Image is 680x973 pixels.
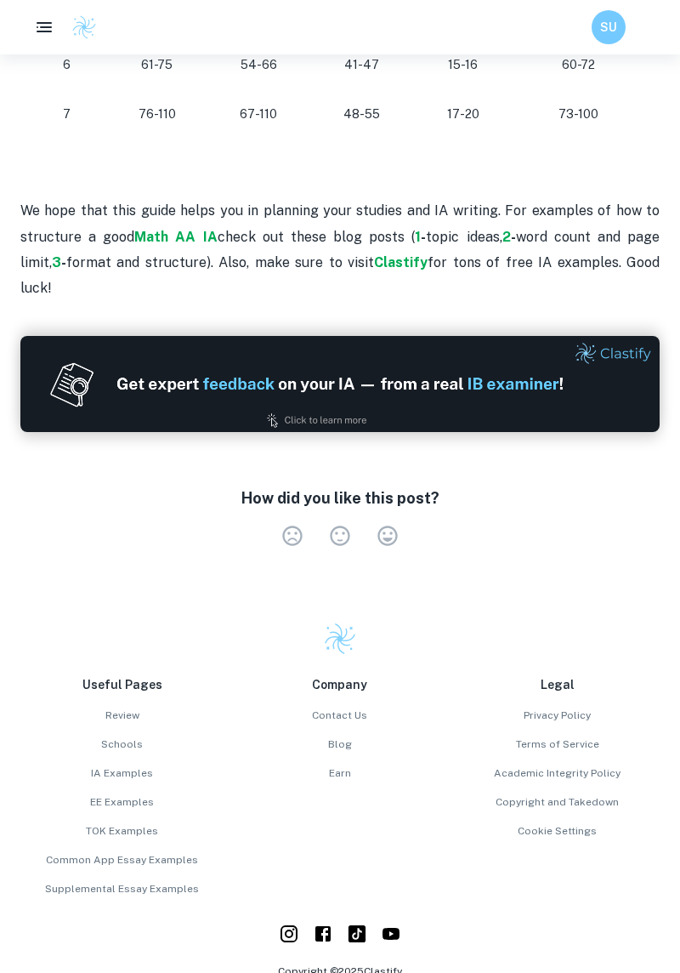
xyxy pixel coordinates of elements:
[381,924,401,950] a: YouTube
[238,765,442,781] a: Earn
[526,54,632,77] p: 60-72
[238,737,442,752] a: Blog
[52,254,61,270] a: 3
[71,14,97,40] img: Clastify logo
[456,708,660,723] a: Privacy Policy
[415,229,421,245] a: 1
[511,229,516,245] strong: -
[599,18,619,37] h6: SU
[134,229,217,245] a: Math AA IA
[221,54,297,77] p: 54-66
[428,54,499,77] p: 15-16
[456,823,660,839] a: Cookie Settings
[20,708,224,723] a: Review
[456,737,660,752] a: Terms of Service
[61,254,66,270] strong: -
[456,765,660,781] a: Academic Integrity Policy
[41,103,93,126] p: 7
[324,103,399,126] p: 48-55
[20,823,224,839] a: TOK Examples
[592,10,626,44] button: SU
[20,794,224,810] a: EE Examples
[456,794,660,810] a: Copyright and Takedown
[421,229,426,245] strong: -
[323,622,357,656] img: Clastify logo
[20,737,224,752] a: Schools
[20,198,660,302] p: We hope that this guide helps you in planning your studies and IA writing. For examples of how to...
[20,881,224,896] a: Supplemental Essay Examples
[238,675,442,694] p: Company
[121,54,194,77] p: 61-75
[20,852,224,868] a: Common App Essay Examples
[374,254,428,270] a: Clastify
[20,675,224,694] p: Useful Pages
[279,924,299,950] a: Instagram
[221,103,297,126] p: 67-110
[20,765,224,781] a: IA Examples
[238,708,442,723] a: Contact Us
[241,486,439,510] h6: How did you like this post?
[526,103,632,126] p: 73-100
[324,54,399,77] p: 41-47
[121,103,194,126] p: 76-110
[428,103,499,126] p: 17-20
[502,229,511,245] a: 2
[347,924,367,950] a: YouTube
[456,675,660,694] p: Legal
[41,54,93,77] p: 6
[20,336,660,432] img: Ad
[313,924,333,950] a: Facebook
[61,14,97,40] a: Clastify logo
